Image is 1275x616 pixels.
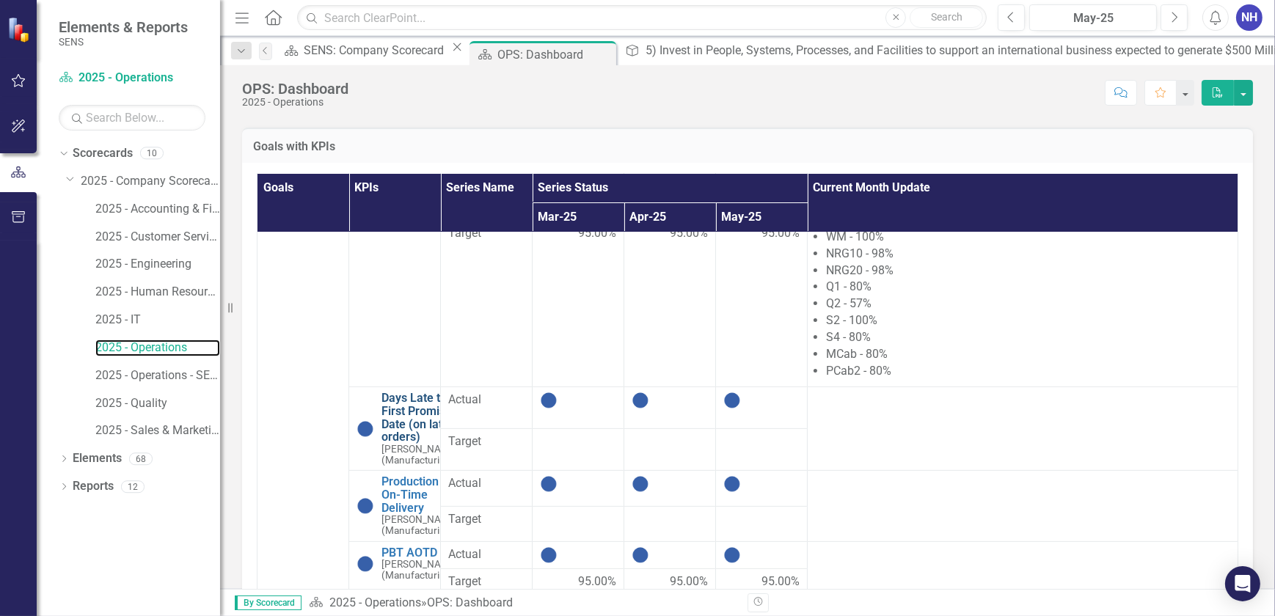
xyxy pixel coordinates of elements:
img: No Information [540,546,558,564]
a: 2025 - Customer Service [95,229,220,246]
li: Q2 - 57% [826,296,1230,312]
span: By Scorecard [235,595,302,610]
span: 95.00% [578,225,616,242]
img: No Information [723,392,741,409]
small: [PERSON_NAME] (Manufacturing) [381,559,459,581]
div: May-25 [1034,10,1152,27]
li: S2 - 100% [826,312,1230,329]
small: [PERSON_NAME] (Manufacturing) [381,514,459,536]
h3: Goals with KPIs [253,140,1242,153]
div: 68 [129,452,153,465]
span: Actual [448,475,525,492]
a: 2025 - IT [95,312,220,329]
span: 95.00% [761,573,800,590]
span: Elements & Reports [59,18,188,36]
a: 2025 - Operations [95,340,220,356]
small: [PERSON_NAME] (Manufacturing) [381,444,459,466]
img: No Information [357,420,374,438]
a: 2025 - Engineering [95,256,220,273]
img: No Information [357,555,374,573]
a: 2025 - Company Scorecard [81,173,220,190]
img: No Information [357,497,374,515]
a: SENS: Company Scorecard [280,41,448,59]
span: Target [448,511,525,528]
span: 95.00% [761,225,800,242]
div: SENS: Company Scorecard [304,41,448,59]
a: Scorecards [73,145,133,162]
div: OPS: Dashboard [242,81,348,97]
div: 12 [121,480,145,493]
div: 10 [140,147,164,160]
a: 2025 - Sales & Marketing [95,422,220,439]
button: May-25 [1029,4,1157,31]
div: OPS: Dashboard [497,45,613,64]
img: No Information [723,546,741,564]
small: SENS [59,36,188,48]
input: Search Below... [59,105,205,131]
a: Production On-Time Delivery [381,475,459,514]
a: PBT AOTD [381,546,459,560]
a: 2025 - Operations [329,595,421,609]
span: Actual [448,392,525,408]
img: No Information [632,392,649,409]
li: Q1 - 80% [826,279,1230,296]
img: No Information [540,392,558,409]
span: Target [448,573,525,590]
button: Search [910,7,983,28]
input: Search ClearPoint... [297,5,987,31]
div: OPS: Dashboard [427,595,513,609]
button: NH [1236,4,1263,31]
div: Open Intercom Messenger [1225,566,1260,601]
span: Actual [448,546,525,563]
li: MCab - 80% [826,346,1230,363]
img: No Information [632,475,649,493]
span: Target [448,225,525,242]
li: NRG20 - 98% [826,263,1230,279]
a: 2025 - Human Resources [95,284,220,301]
a: Elements [73,450,122,467]
span: 95.00% [670,225,708,242]
a: Days Late to First Promise Date (on late orders) [381,392,459,443]
a: 2025 - Operations [59,70,205,87]
img: ClearPoint Strategy [7,16,33,42]
li: PCab2 - 80% [826,363,1230,380]
a: Reports [73,478,114,495]
li: WM - 100% [826,229,1230,246]
div: » [309,595,737,612]
a: 2025 - Operations - SENS Legacy KPIs [95,367,220,384]
span: 95.00% [670,573,708,590]
img: No Information [632,546,649,564]
span: Target [448,433,525,450]
li: S4 - 80% [826,329,1230,346]
a: 2025 - Quality [95,395,220,412]
div: 2025 - Operations [242,97,348,108]
li: NRG10 - 98% [826,246,1230,263]
img: No Information [723,475,741,493]
img: No Information [540,475,558,493]
span: 95.00% [578,573,616,590]
a: 2025 - Accounting & Finance [95,201,220,218]
span: Search [931,11,962,23]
